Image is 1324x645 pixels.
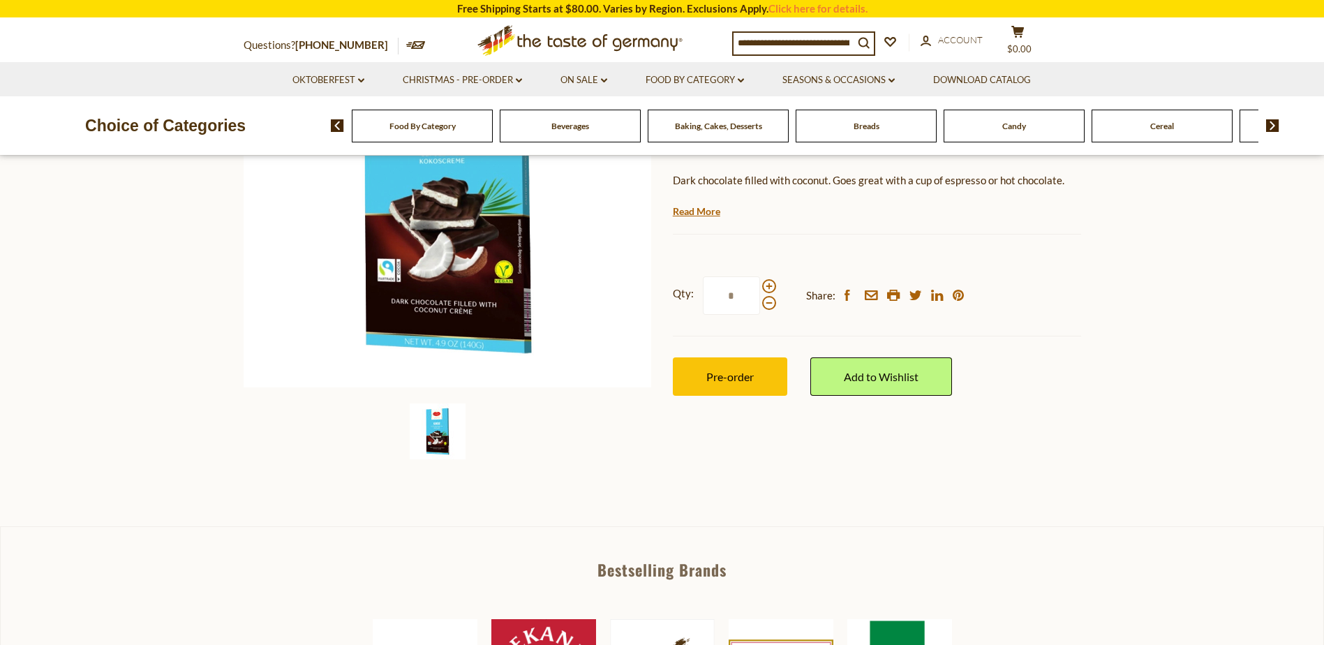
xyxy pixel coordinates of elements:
[854,121,879,131] a: Breads
[673,285,694,302] strong: Qty:
[1266,119,1279,132] img: next arrow
[768,2,868,15] a: Click here for details.
[997,25,1039,60] button: $0.00
[410,403,466,459] img: Carstens Dark Chocolate and Coconut
[938,34,983,45] span: Account
[292,73,364,88] a: Oktoberfest
[673,205,720,218] a: Read More
[1007,43,1032,54] span: $0.00
[389,121,456,131] a: Food By Category
[1,562,1323,577] div: Bestselling Brands
[810,357,952,396] a: Add to Wishlist
[403,73,522,88] a: Christmas - PRE-ORDER
[782,73,895,88] a: Seasons & Occasions
[646,73,744,88] a: Food By Category
[706,370,754,383] span: Pre-order
[673,357,787,396] button: Pre-order
[921,33,983,48] a: Account
[806,287,835,304] span: Share:
[933,73,1031,88] a: Download Catalog
[673,172,1081,189] p: Dark chocolate filled with coconut. Goes great with a cup of espresso or hot chocolate.
[1002,121,1026,131] a: Candy
[560,73,607,88] a: On Sale
[295,38,388,51] a: [PHONE_NUMBER]
[1150,121,1174,131] a: Cereal
[244,36,399,54] p: Questions?
[703,276,760,315] input: Qty:
[675,121,762,131] a: Baking, Cakes, Desserts
[331,119,344,132] img: previous arrow
[551,121,589,131] a: Beverages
